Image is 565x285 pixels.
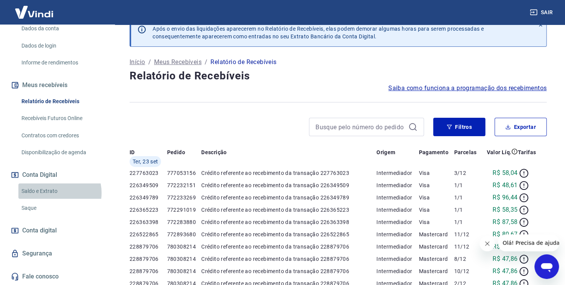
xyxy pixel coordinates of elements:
[454,169,481,177] p: 3/12
[167,255,202,263] p: 780308214
[454,206,481,214] p: 1/1
[18,21,105,36] a: Dados da conta
[201,206,376,214] p: Crédito referente ao recebimento da transação 226365223
[534,254,559,279] iframe: Botão para abrir a janela de mensagens
[130,68,547,84] h4: Relatório de Recebíveis
[9,222,105,239] a: Conta digital
[5,5,64,12] span: Olá! Precisa de ajuda?
[201,231,376,238] p: Crédito referente ao recebimento da transação 226522865
[376,231,419,238] p: Intermediador
[130,181,167,189] p: 226349509
[210,58,276,67] p: Relatório de Recebíveis
[167,231,202,238] p: 772893680
[18,200,105,216] a: Saque
[419,267,454,275] p: Mastercard
[18,94,105,109] a: Relatório de Recebíveis
[130,267,167,275] p: 228879706
[130,169,167,177] p: 227763023
[9,77,105,94] button: Meus recebíveis
[201,169,376,177] p: Crédito referente ao recebimento da transação 227763023
[201,255,376,263] p: Crédito referente ao recebimento da transação 228879706
[433,118,485,136] button: Filtros
[486,148,511,156] p: Valor Líq.
[9,245,105,262] a: Segurança
[130,148,135,156] p: ID
[22,225,57,236] span: Conta digital
[18,38,105,54] a: Dados de login
[454,148,476,156] p: Parcelas
[419,194,454,201] p: Visa
[454,194,481,201] p: 1/1
[419,243,454,250] p: Mastercard
[201,243,376,250] p: Crédito referente ao recebimento da transação 228879706
[154,58,202,67] a: Meus Recebíveis
[493,254,517,264] p: R$ 47,86
[493,205,517,214] p: R$ 58,35
[167,148,185,156] p: Pedido
[201,148,227,156] p: Descrição
[201,267,376,275] p: Crédito referente ao recebimento da transação 228879706
[494,118,547,136] button: Exportar
[201,194,376,201] p: Crédito referente ao recebimento da transação 226349789
[148,58,151,67] p: /
[388,84,547,93] a: Saiba como funciona a programação dos recebimentos
[419,231,454,238] p: Mastercard
[454,255,481,263] p: 8/12
[167,243,202,250] p: 780308214
[130,58,145,67] a: Início
[376,181,419,189] p: Intermediador
[419,181,454,189] p: Visa
[18,128,105,143] a: Contratos com credores
[493,193,517,202] p: R$ 96,44
[528,5,556,20] button: Sair
[133,158,158,165] span: Ter, 23 set
[201,181,376,189] p: Crédito referente ao recebimento da transação 226349509
[454,181,481,189] p: 1/1
[493,267,517,276] p: R$ 47,86
[130,255,167,263] p: 228879706
[130,243,167,250] p: 228879706
[167,194,202,201] p: 772233269
[130,231,167,238] p: 226522865
[18,145,105,160] a: Disponibilização de agenda
[454,267,481,275] p: 10/12
[493,181,517,190] p: R$ 48,61
[454,231,481,238] p: 11/12
[130,206,167,214] p: 226365223
[315,121,405,133] input: Busque pelo número do pedido
[376,267,419,275] p: Intermediador
[167,267,202,275] p: 780308214
[419,169,454,177] p: Visa
[376,148,395,156] p: Origem
[205,58,207,67] p: /
[376,243,419,250] p: Intermediador
[9,268,105,285] a: Fale conosco
[18,110,105,126] a: Recebíveis Futuros Online
[419,255,454,263] p: Mastercard
[167,206,202,214] p: 772291019
[9,0,59,24] img: Vindi
[9,166,105,183] button: Conta Digital
[201,218,376,226] p: Crédito referente ao recebimento da transação 226363398
[130,194,167,201] p: 226349789
[498,234,559,251] iframe: Mensagem da empresa
[419,218,454,226] p: Visa
[376,194,419,201] p: Intermediador
[167,181,202,189] p: 772232151
[493,168,517,178] p: R$ 58,04
[18,55,105,71] a: Informe de rendimentos
[493,217,517,227] p: R$ 87,58
[153,25,484,40] p: Após o envio das liquidações aparecerem no Relatório de Recebíveis, elas podem demorar algumas ho...
[419,148,448,156] p: Pagamento
[130,218,167,226] p: 226363398
[454,218,481,226] p: 1/1
[376,206,419,214] p: Intermediador
[419,206,454,214] p: Visa
[167,218,202,226] p: 772283880
[493,230,517,239] p: R$ 80,67
[376,255,419,263] p: Intermediador
[167,169,202,177] p: 777053156
[376,218,419,226] p: Intermediador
